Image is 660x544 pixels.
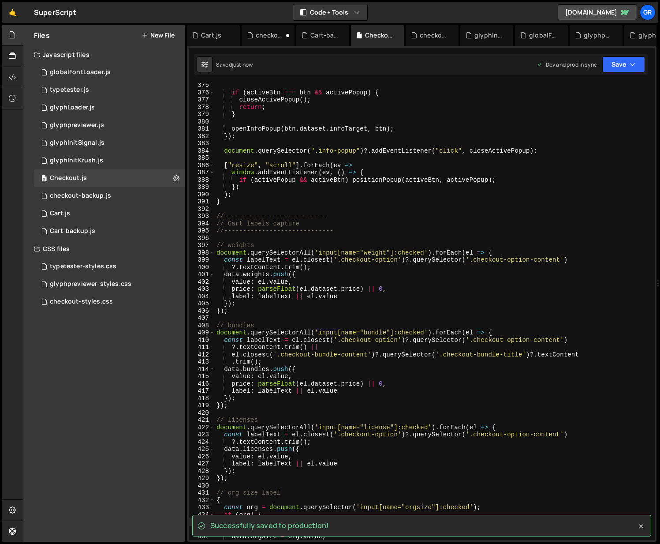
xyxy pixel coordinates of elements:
div: 397 [189,242,215,249]
div: Cart.js [201,31,221,40]
div: typetester.js [50,86,89,94]
div: 389 [189,184,215,191]
div: 17017/48038.css [34,293,185,311]
div: 380 [189,118,215,126]
div: Cart-backup.js [310,31,339,40]
div: 384 [189,147,215,155]
div: 390 [189,191,215,199]
div: 418 [189,395,215,402]
div: 398 [189,249,215,257]
div: Cart-backup.js [34,222,185,240]
div: Checkout.js [50,174,87,182]
div: 427 [189,460,215,468]
div: glyphpreviewer.js [50,121,104,129]
div: Dev and prod in sync [537,61,597,68]
div: 405 [189,300,215,308]
div: 410 [189,337,215,344]
div: 402 [189,278,215,286]
div: 396 [189,235,215,242]
div: 17017/47277.js [34,99,185,116]
div: Cart-backup.js [50,227,95,235]
div: Checkout.js [365,31,393,40]
a: [DOMAIN_NAME] [558,4,637,20]
div: 393 [189,213,215,220]
div: 417 [189,387,215,395]
div: 431 [189,489,215,497]
div: 413 [189,358,215,366]
div: glyphInitSignal.js [50,139,104,147]
span: 0 [41,176,47,183]
div: 378 [189,104,215,111]
div: 436 [189,526,215,533]
div: 409 [189,329,215,337]
div: glyphInitKrush.js [474,31,503,40]
a: 🤙 [2,2,23,23]
div: checkout-styles.css [50,298,113,306]
div: 422 [189,424,215,431]
a: Gr [640,4,656,20]
div: 423 [189,431,215,439]
div: 394 [189,220,215,228]
div: 414 [189,366,215,373]
div: 381 [189,125,215,133]
button: Save [602,56,645,72]
div: checkout-backup.js [50,192,111,200]
div: 385 [189,154,215,162]
div: 17017/47730.js [34,152,185,169]
div: 391 [189,198,215,206]
h2: Files [34,30,50,40]
button: Code + Tools [293,4,367,20]
div: 416 [189,380,215,388]
div: 376 [189,89,215,97]
div: 17017/47275.js [34,116,185,134]
div: 419 [189,402,215,409]
div: 17017/46707.js [34,81,185,99]
div: 424 [189,439,215,446]
div: Checkout.js [34,169,185,187]
div: CSS files [23,240,185,258]
div: 411 [189,344,215,351]
div: 17017/47514.js [34,64,185,81]
button: New File [142,32,175,39]
div: 17017/48528.js [34,205,185,222]
div: 17017/47137.css [34,258,185,275]
div: just now [232,61,253,68]
div: 400 [189,264,215,271]
div: 428 [189,468,215,475]
div: glyphpreviewer-styles.css [584,31,612,40]
div: 17017/48445.js [34,187,185,205]
div: 426 [189,453,215,461]
div: checkout-backup.js [256,31,284,40]
div: 421 [189,416,215,424]
div: globalFontLoader.js [529,31,557,40]
div: Javascript files [23,46,185,64]
div: 377 [189,96,215,104]
div: globalFontLoader.js [50,68,111,76]
div: 375 [189,82,215,89]
div: checkout-styles.css [420,31,448,40]
div: 17017/47345.css [34,275,185,293]
div: 415 [189,373,215,380]
div: 430 [189,482,215,490]
div: 379 [189,111,215,118]
div: glyphLoader.js [50,104,95,112]
div: 403 [189,285,215,293]
div: 408 [189,322,215,330]
div: 433 [189,504,215,511]
div: 388 [189,176,215,184]
div: 399 [189,256,215,264]
div: glyphInitKrush.js [50,157,103,165]
div: 425 [189,446,215,453]
div: 420 [189,409,215,417]
div: 386 [189,162,215,169]
div: typetester-styles.css [50,263,116,270]
div: Cart.js [50,210,70,218]
div: glyphpreviewer-styles.css [50,280,131,288]
div: 401 [189,271,215,278]
div: Saved [216,61,253,68]
div: 392 [189,206,215,213]
div: 437 [189,533,215,540]
div: 406 [189,308,215,315]
div: 382 [189,133,215,140]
